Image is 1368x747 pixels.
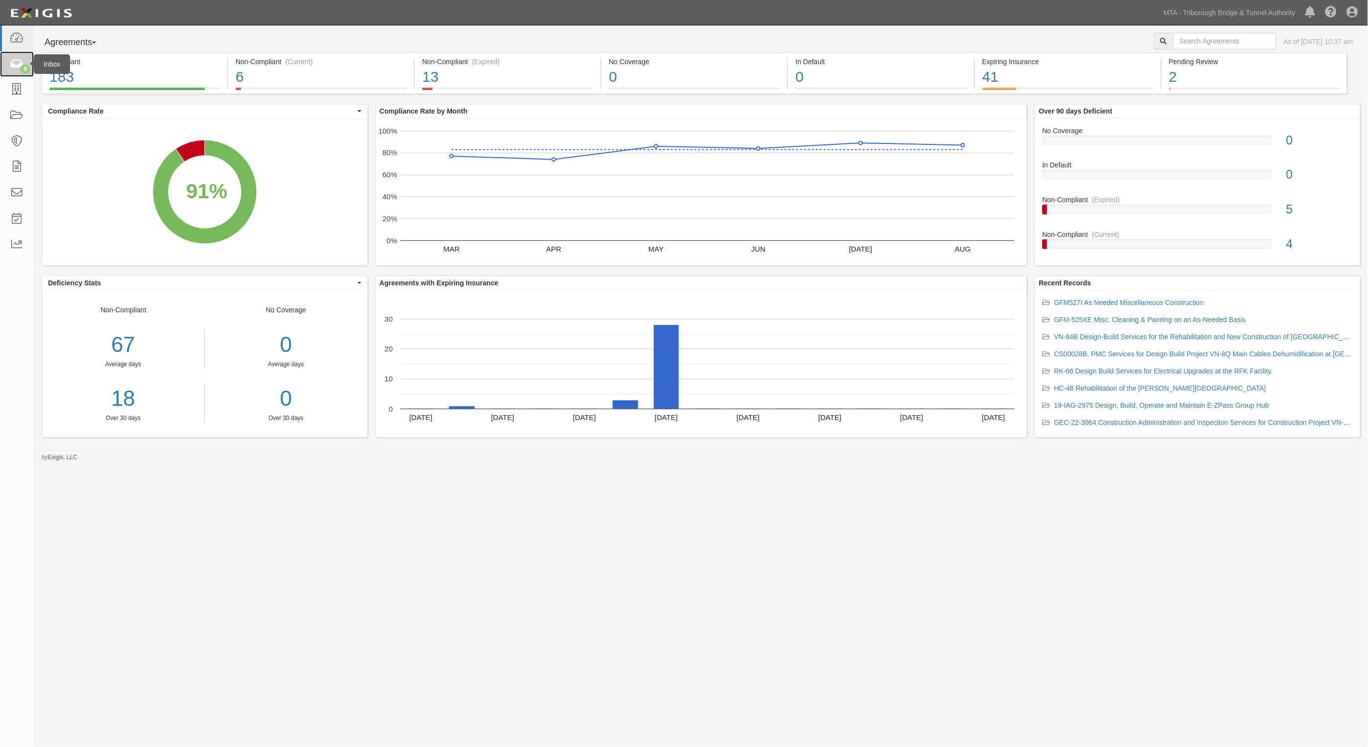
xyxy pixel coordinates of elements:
[376,118,1027,265] svg: A chart.
[383,148,397,157] text: 80%
[285,57,312,67] div: (Current)
[1042,160,1353,195] a: In Default0
[42,118,367,265] svg: A chart.
[601,88,787,95] a: No Coverage0
[48,454,77,461] a: Exigis, LLC
[1035,126,1360,136] div: No Coverage
[975,88,1161,95] a: Expiring Insurance41
[383,214,397,223] text: 20%
[383,170,397,179] text: 60%
[42,360,204,369] div: Average days
[818,413,841,421] text: [DATE]
[1054,316,1246,324] a: GFM-525XE Misc. Cleaning & Painting on an As-Needed Basis
[788,88,974,95] a: In Default0
[383,192,397,201] text: 40%
[20,65,30,73] div: 8
[236,57,407,67] div: Non-Compliant (Current)
[546,244,561,253] text: APR
[1279,235,1360,253] div: 4
[1173,33,1276,49] input: Search Agreements
[609,67,780,88] div: 0
[1092,230,1120,239] div: (Current)
[42,305,205,422] div: Non-Compliant
[42,453,77,462] small: by
[1169,67,1340,88] div: 2
[1054,384,1266,392] a: HC-48 Rehabilitation of the [PERSON_NAME][GEOGRAPHIC_DATA]
[849,244,872,253] text: [DATE]
[48,278,355,288] span: Deficiency Stats
[751,244,766,253] text: JUN
[388,404,392,413] text: 0
[409,413,432,421] text: [DATE]
[737,413,760,421] text: [DATE]
[1054,401,1269,409] a: 19-IAG-2975 Design, Build, Operate and Maintain E-ZPass Group Hub
[42,104,367,118] button: Compliance Rate
[1054,367,1272,375] a: RK-66 Design Build Services for Electrical Upgrades at the RFK Facility.
[384,314,393,323] text: 30
[42,383,204,414] a: 18
[795,67,966,88] div: 0
[648,244,664,253] text: MAY
[1279,201,1360,218] div: 5
[49,67,220,88] div: 183
[42,329,204,360] div: 67
[228,88,414,95] a: Non-Compliant(Current)6
[212,414,360,422] div: Over 30 days
[42,33,115,52] button: Agreements
[1279,132,1360,149] div: 0
[378,126,397,135] text: 100%
[983,57,1153,67] div: Expiring Insurance
[1279,166,1360,184] div: 0
[1042,230,1353,257] a: Non-Compliant(Current)4
[1042,195,1353,230] a: Non-Compliant(Expired)5
[205,305,367,422] div: No Coverage
[380,107,468,115] b: Compliance Rate by Month
[900,413,923,421] text: [DATE]
[1054,299,1204,306] a: GFM527I As Needed Miscellaneous Construction
[655,413,678,421] text: [DATE]
[48,106,355,116] span: Compliance Rate
[1039,107,1112,115] b: Over 90 days Deficient
[983,67,1153,88] div: 41
[42,88,227,95] a: Compliant183
[212,360,360,369] div: Average days
[1092,195,1120,205] div: (Expired)
[415,88,600,95] a: Non-Compliant(Expired)13
[34,54,70,74] div: Inbox
[1042,126,1353,161] a: No Coverage0
[42,414,204,422] div: Over 30 days
[380,279,499,287] b: Agreements with Expiring Insurance
[422,67,593,88] div: 13
[1169,57,1340,67] div: Pending Review
[7,4,75,22] img: logo-5460c22ac91f19d4615b14bd174203de0afe785f0fc80cf4dbbc73dc1793850b.png
[376,290,1027,437] svg: A chart.
[42,276,367,290] button: Deficiency Stats
[609,57,780,67] div: No Coverage
[386,236,397,244] text: 0%
[49,57,220,67] div: Compliant
[1035,160,1360,170] div: In Default
[1035,230,1360,239] div: Non-Compliant
[795,57,966,67] div: In Default
[573,413,596,421] text: [DATE]
[1035,195,1360,205] div: Non-Compliant
[1284,37,1353,47] div: As of [DATE] 10:37 am
[491,413,514,421] text: [DATE]
[1039,279,1091,287] b: Recent Records
[1325,7,1337,19] i: Help Center - Complianz
[384,374,393,383] text: 10
[955,244,971,253] text: AUG
[982,413,1005,421] text: [DATE]
[212,329,360,360] div: 0
[186,177,227,206] div: 91%
[422,57,593,67] div: Non-Compliant (Expired)
[472,57,500,67] div: (Expired)
[443,244,460,253] text: MAR
[212,383,360,414] a: 0
[1159,3,1300,23] a: MTA - Triborough Bridge & Tunnel Authority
